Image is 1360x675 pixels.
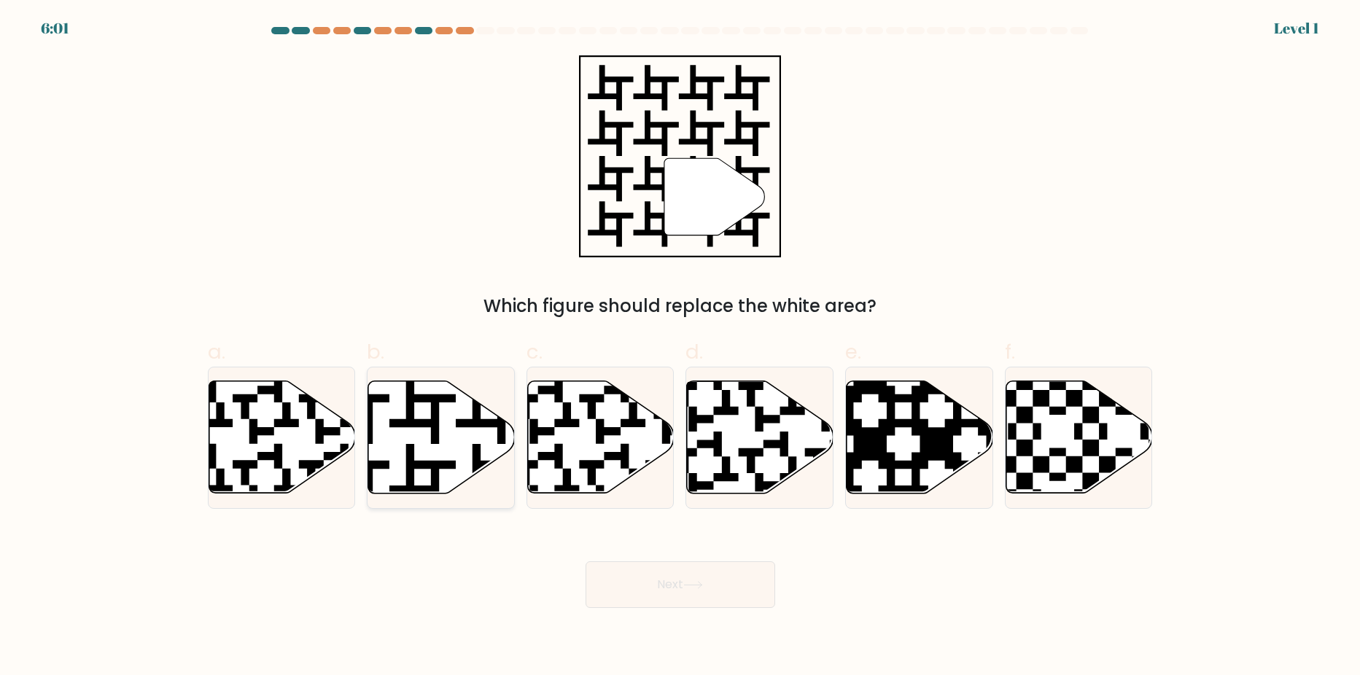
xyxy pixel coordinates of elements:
span: a. [208,337,225,366]
span: e. [845,337,861,366]
g: " [664,159,765,236]
div: Level 1 [1274,17,1319,39]
span: d. [685,337,703,366]
span: b. [367,337,384,366]
button: Next [586,561,775,608]
span: f. [1005,337,1015,366]
div: 6:01 [41,17,69,39]
span: c. [526,337,543,366]
div: Which figure should replace the white area? [217,293,1144,319]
